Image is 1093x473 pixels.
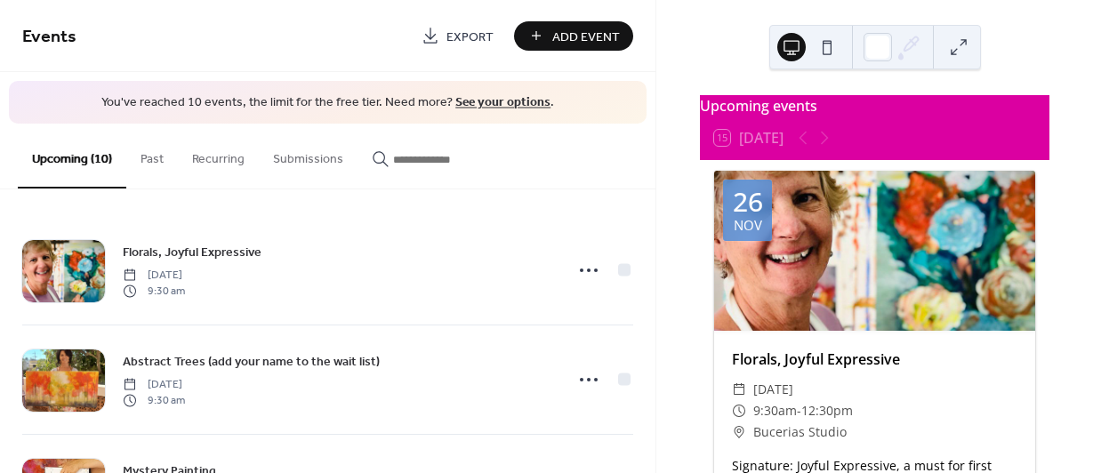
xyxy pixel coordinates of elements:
[714,349,1035,370] div: Florals, Joyful Expressive
[700,95,1049,116] div: Upcoming events
[123,242,261,262] a: Florals, Joyful Expressive
[446,28,494,46] span: Export
[123,284,185,300] span: 9:30 am
[178,124,259,187] button: Recurring
[732,400,746,421] div: ​
[126,124,178,187] button: Past
[753,400,797,421] span: 9:30am
[753,421,847,443] span: Bucerias Studio
[408,21,507,51] a: Export
[123,352,380,371] span: Abstract Trees (add your name to the wait list)
[259,124,358,187] button: Submissions
[22,20,76,54] span: Events
[753,379,793,400] span: [DATE]
[732,421,746,443] div: ​
[123,267,185,283] span: [DATE]
[732,379,746,400] div: ​
[123,243,261,261] span: Florals, Joyful Expressive
[797,400,801,421] span: -
[123,351,380,372] a: Abstract Trees (add your name to the wait list)
[27,94,629,112] span: You've reached 10 events, the limit for the free tier. Need more? .
[123,393,185,409] span: 9:30 am
[733,188,763,215] div: 26
[734,219,762,232] div: Nov
[123,376,185,392] span: [DATE]
[801,400,853,421] span: 12:30pm
[455,91,551,115] a: See your options
[18,124,126,188] button: Upcoming (10)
